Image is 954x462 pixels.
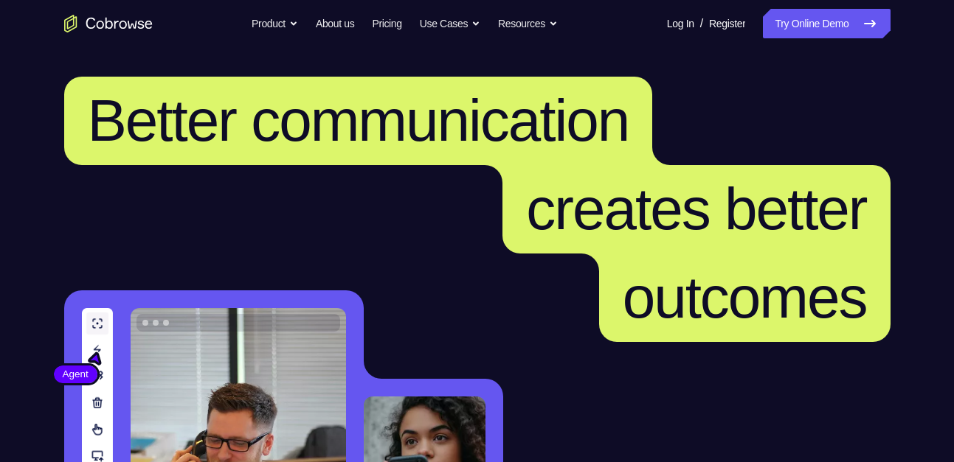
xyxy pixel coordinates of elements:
[763,9,890,38] a: Try Online Demo
[54,367,97,382] span: Agent
[709,9,745,38] a: Register
[372,9,401,38] a: Pricing
[667,9,694,38] a: Log In
[526,176,866,242] span: creates better
[252,9,298,38] button: Product
[700,15,703,32] span: /
[623,265,867,330] span: outcomes
[498,9,558,38] button: Resources
[316,9,354,38] a: About us
[64,15,153,32] a: Go to the home page
[420,9,480,38] button: Use Cases
[88,88,629,153] span: Better communication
